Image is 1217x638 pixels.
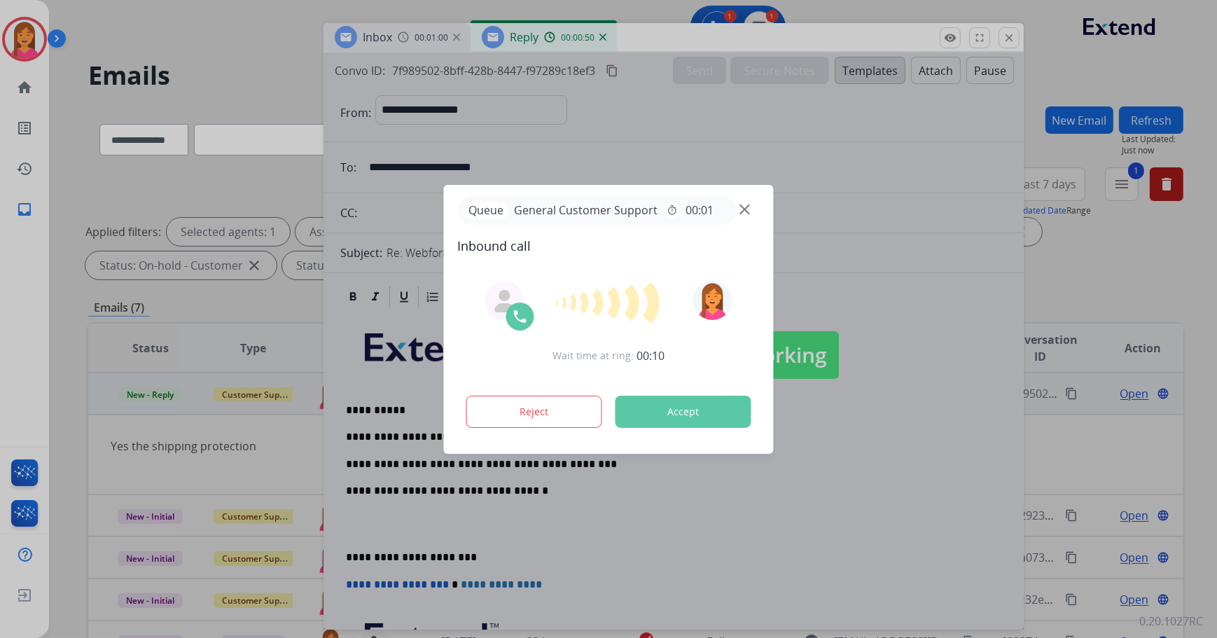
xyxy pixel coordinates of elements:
[1139,613,1203,630] p: 0.20.1027RC
[637,347,665,364] span: 00:10
[693,281,732,320] img: avatar
[512,308,529,325] img: call-icon
[739,204,750,214] img: close-button
[616,396,751,428] button: Accept
[464,202,509,219] p: Queue
[458,236,760,256] span: Inbound call
[686,202,714,219] span: 00:01
[667,204,678,216] mat-icon: timer
[509,202,664,219] span: General Customer Support
[552,349,634,363] span: Wait time at ring:
[466,396,602,428] button: Reject
[494,290,516,312] img: agent-avatar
